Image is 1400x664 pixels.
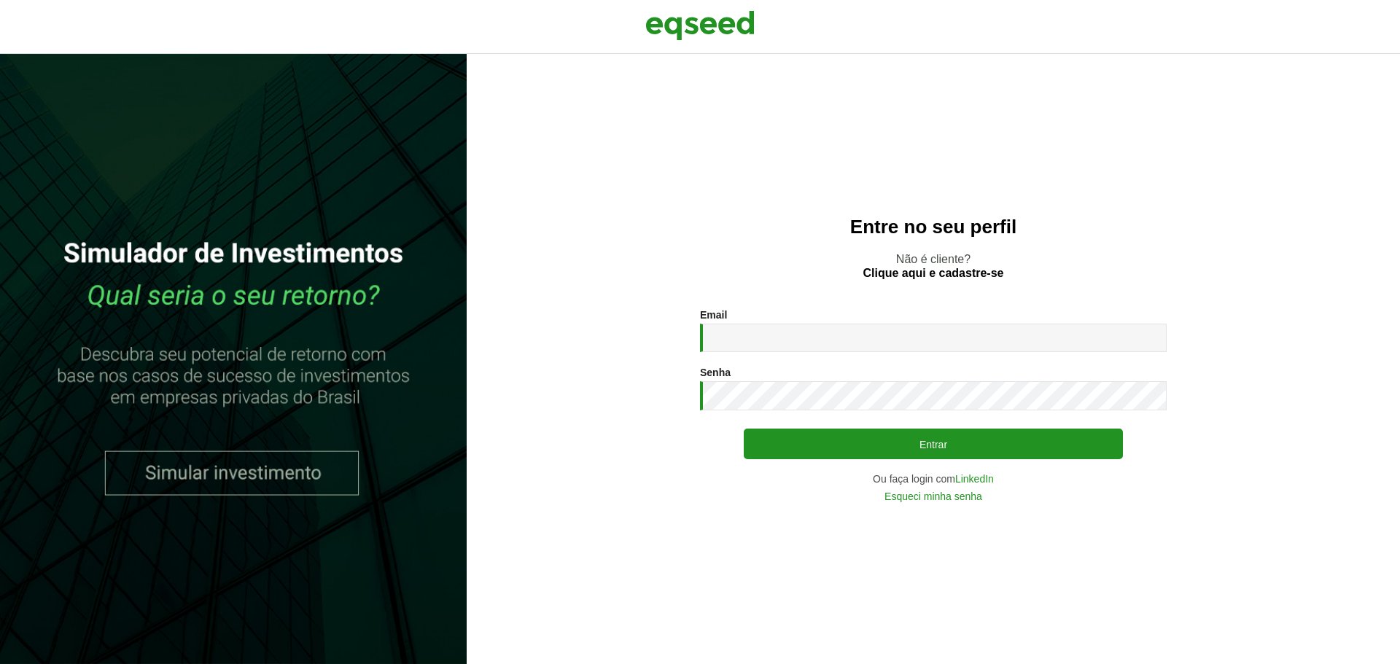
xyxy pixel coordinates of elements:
[700,367,731,378] label: Senha
[863,267,1004,279] a: Clique aqui e cadastre-se
[700,310,727,320] label: Email
[645,7,755,44] img: EqSeed Logo
[496,252,1371,280] p: Não é cliente?
[955,474,994,484] a: LinkedIn
[744,429,1123,459] button: Entrar
[884,491,982,501] a: Esqueci minha senha
[496,216,1371,238] h2: Entre no seu perfil
[700,474,1167,484] div: Ou faça login com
